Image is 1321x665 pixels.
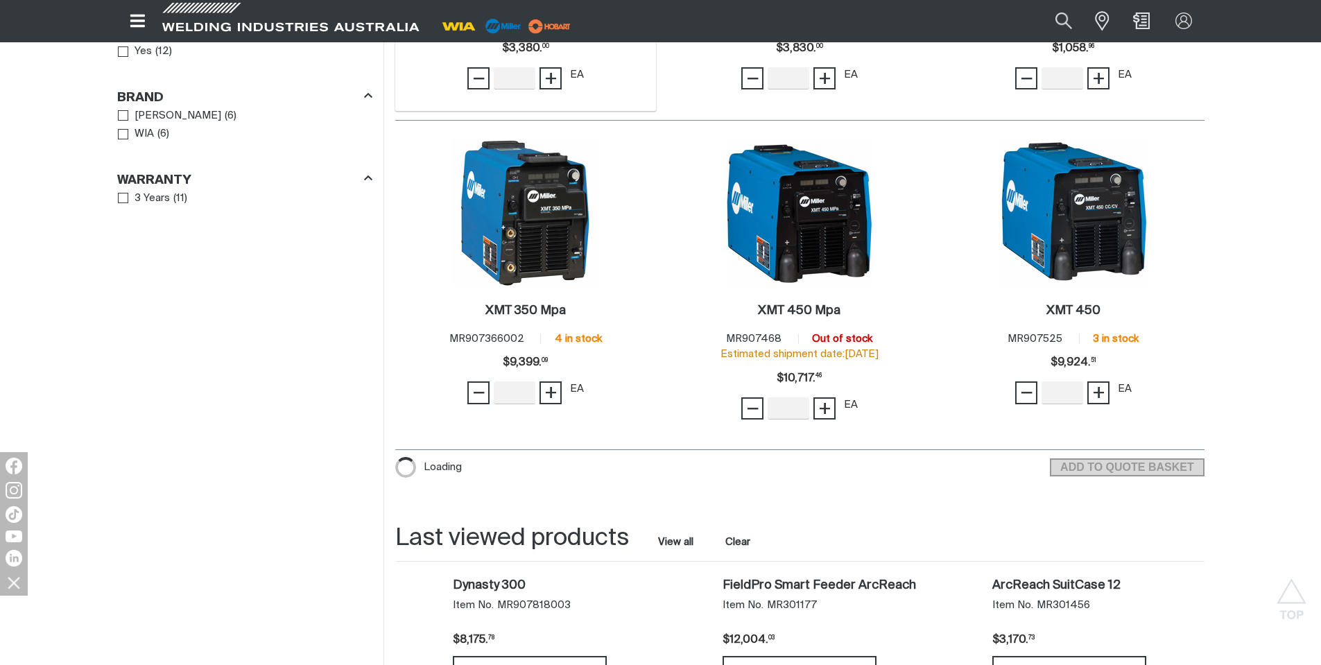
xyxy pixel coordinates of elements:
div: Price [503,349,548,377]
span: ( 11 ) [173,191,187,207]
div: Price [992,633,1197,648]
span: $9,924. [1051,349,1096,377]
img: YouTube [6,530,22,542]
a: View all last viewed products [658,535,693,549]
div: EA [1118,67,1132,83]
div: EA [844,67,858,83]
span: + [1092,67,1105,90]
span: + [1092,381,1105,404]
a: ArcReach SuitCase 12 [992,578,1197,594]
ul: Warranty [118,189,372,208]
span: MR301456 [1037,598,1090,612]
img: XMT 450 [999,139,1148,287]
span: 3 Years [135,191,170,207]
span: MR907366002 [449,334,524,344]
a: FieldPro Smart Feeder ArcReach [723,578,927,594]
span: [PERSON_NAME] [135,108,221,124]
img: XMT 450 Mpa [725,139,874,287]
div: Price [1051,349,1096,377]
span: − [1020,381,1033,404]
ul: VRD [118,42,372,61]
span: Item No. [723,598,763,612]
span: Yes [135,44,152,60]
div: Price [723,633,927,648]
sup: 51 [1091,358,1096,363]
h3: Warranty [117,173,191,189]
span: − [746,397,759,420]
a: Shopping cart (0 product(s)) [1130,12,1152,29]
a: XMT 450 Mpa [758,303,840,319]
div: Price [776,35,823,62]
h2: XMT 450 Mpa [758,304,840,317]
div: Price [453,633,657,648]
div: Warranty [117,170,372,189]
img: LinkedIn [6,550,22,567]
button: Scroll to top [1276,578,1307,610]
img: Instagram [6,482,22,499]
span: $12,004. [723,634,775,646]
sup: 09 [542,358,548,363]
sup: 00 [542,44,549,49]
span: ( 6 ) [157,126,169,142]
h2: XMT 450 [1046,304,1100,317]
img: miller [524,16,575,37]
span: 4 in stock [555,334,602,344]
img: XMT 350 Mpa [451,139,600,287]
span: Estimated shipment date: [DATE] [720,349,879,359]
sup: 73 [1028,635,1035,641]
div: EA [844,397,858,413]
span: Out of stock [812,334,872,344]
span: Item No. [453,598,494,612]
span: $3,380. [502,35,549,62]
span: $3,830. [776,35,823,62]
span: ( 6 ) [225,108,236,124]
h3: Brand [117,90,164,106]
span: − [472,381,485,404]
sup: 96 [1089,44,1094,49]
a: Yes [118,42,153,61]
section: Add to cart control [1050,454,1204,476]
span: ADD TO QUOTE BASKET [1051,458,1202,476]
h2: Last viewed products [395,523,629,554]
span: 3 in stock [1093,334,1139,344]
sup: 03 [768,635,775,641]
span: $9,399. [503,349,548,377]
div: EA [1118,381,1132,397]
div: EA [570,67,584,83]
span: + [544,381,558,404]
span: + [544,67,558,90]
h2: XMT 350 Mpa [485,304,566,317]
span: WIA [135,126,154,142]
span: ( 12 ) [155,44,172,60]
div: EA [570,381,584,397]
a: XMT 350 Mpa [485,303,566,319]
input: Product name or item number... [1023,6,1087,37]
div: Price [1052,35,1094,62]
span: $1,058. [1052,35,1094,62]
button: Add selected products to the shopping cart [1050,458,1204,476]
span: MR301177 [767,598,817,612]
img: TikTok [6,506,22,523]
span: $8,175. [453,634,494,646]
span: − [1020,67,1033,90]
span: MR907468 [726,334,782,344]
span: − [472,67,485,90]
span: $10,717. [777,365,822,392]
span: Loading [424,457,462,478]
ul: Brand [118,107,372,144]
img: hide socials [2,571,26,594]
span: $3,170. [992,634,1035,646]
img: Facebook [6,458,22,474]
a: XMT 450 [1046,303,1100,319]
span: + [818,67,831,90]
span: Item No. [992,598,1033,612]
a: 3 Years [118,189,171,208]
sup: 46 [815,373,822,379]
sup: 78 [488,635,494,641]
button: Clear all last viewed products [723,533,754,552]
span: MR907818003 [497,598,571,612]
span: + [818,397,831,420]
span: − [746,67,759,90]
a: WIA [118,125,155,144]
span: MR907525 [1008,334,1062,344]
